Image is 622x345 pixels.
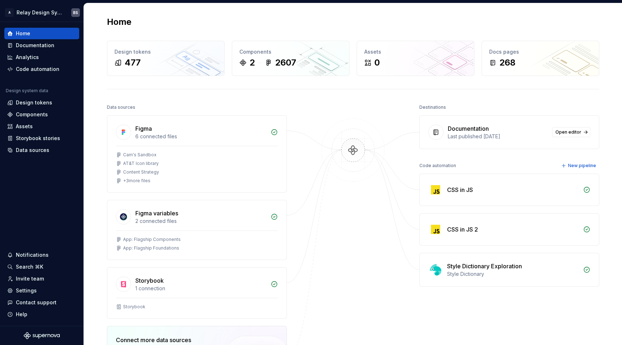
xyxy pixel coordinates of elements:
div: Documentation [448,124,489,133]
div: Storybook [123,304,145,310]
div: CSS in JS 2 [447,225,478,234]
div: 2607 [275,57,296,68]
a: Data sources [4,144,79,156]
div: Assets [16,123,33,130]
div: Figma [135,124,152,133]
div: Design tokens [114,48,217,55]
a: Settings [4,285,79,296]
button: Notifications [4,249,79,261]
a: Storybook stories [4,133,79,144]
button: New pipeline [559,161,599,171]
div: 6 connected files [135,133,266,140]
a: Docs pages268 [482,41,599,76]
div: 477 [125,57,141,68]
div: 268 [499,57,515,68]
a: Open editor [552,127,590,137]
button: ARelay Design SystemBS [1,5,82,20]
div: Design tokens [16,99,52,106]
div: Style Dictionary [447,270,579,278]
span: New pipeline [568,163,596,169]
div: 1 connection [135,285,266,292]
div: Figma variables [135,209,178,218]
h2: Home [107,16,131,28]
div: + 3 more files [123,178,150,184]
a: Storybook1 connectionStorybook [107,267,287,319]
div: Search ⌘K [16,263,43,270]
div: 2 [249,57,255,68]
span: Open editor [555,129,581,135]
a: Assets [4,121,79,132]
div: Docs pages [489,48,592,55]
button: Search ⌘K [4,261,79,273]
div: Contact support [16,299,57,306]
div: Data sources [107,102,135,112]
div: Components [239,48,342,55]
div: Destinations [419,102,446,112]
div: Analytics [16,54,39,61]
div: Settings [16,287,37,294]
a: Code automation [4,63,79,75]
div: Code automation [419,161,456,171]
div: Connect more data sources [116,336,213,344]
div: Storybook stories [16,135,60,142]
a: Design tokens [4,97,79,108]
div: 2 connected files [135,218,266,225]
div: Style Dictionary Exploration [447,262,522,270]
a: Assets0 [357,41,474,76]
a: Components22607 [232,41,350,76]
div: Cam's Sandbox [123,152,157,158]
div: App: Flagship Components [123,237,181,242]
a: Home [4,28,79,39]
div: Code automation [16,66,59,73]
div: Help [16,311,27,318]
div: Content Strategy [123,169,159,175]
div: Notifications [16,251,49,259]
div: AT&T Icon library [123,161,159,166]
a: Analytics [4,51,79,63]
div: Documentation [16,42,54,49]
a: Invite team [4,273,79,284]
a: Documentation [4,40,79,51]
div: Storybook [135,276,164,285]
button: Help [4,309,79,320]
div: CSS in JS [447,185,473,194]
button: Contact support [4,297,79,308]
div: Data sources [16,147,49,154]
a: Figma variables2 connected filesApp: Flagship ComponentsApp: Flagship Foundations [107,200,287,260]
div: Relay Design System [17,9,63,16]
a: Components [4,109,79,120]
div: 0 [374,57,380,68]
div: Components [16,111,48,118]
div: Assets [364,48,467,55]
div: A [5,8,14,17]
a: Figma6 connected filesCam's SandboxAT&T Icon libraryContent Strategy+3more files [107,115,287,193]
div: Design system data [6,88,48,94]
div: App: Flagship Foundations [123,245,179,251]
svg: Supernova Logo [24,332,60,339]
div: Last published [DATE] [448,133,548,140]
a: Design tokens477 [107,41,225,76]
div: Home [16,30,30,37]
div: Invite team [16,275,44,282]
div: BS [73,10,78,15]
